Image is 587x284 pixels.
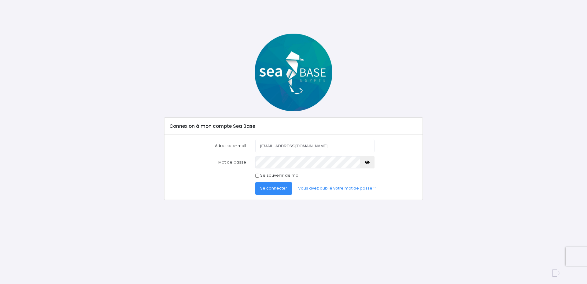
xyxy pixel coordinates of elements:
label: Mot de passe [165,156,251,168]
label: Adresse e-mail [165,140,251,152]
a: Vous avez oublié votre mot de passe ? [293,182,381,194]
button: Se connecter [255,182,292,194]
span: Se connecter [260,185,287,191]
div: Connexion à mon compte Sea Base [164,118,422,135]
label: Se souvenir de moi [260,172,299,179]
